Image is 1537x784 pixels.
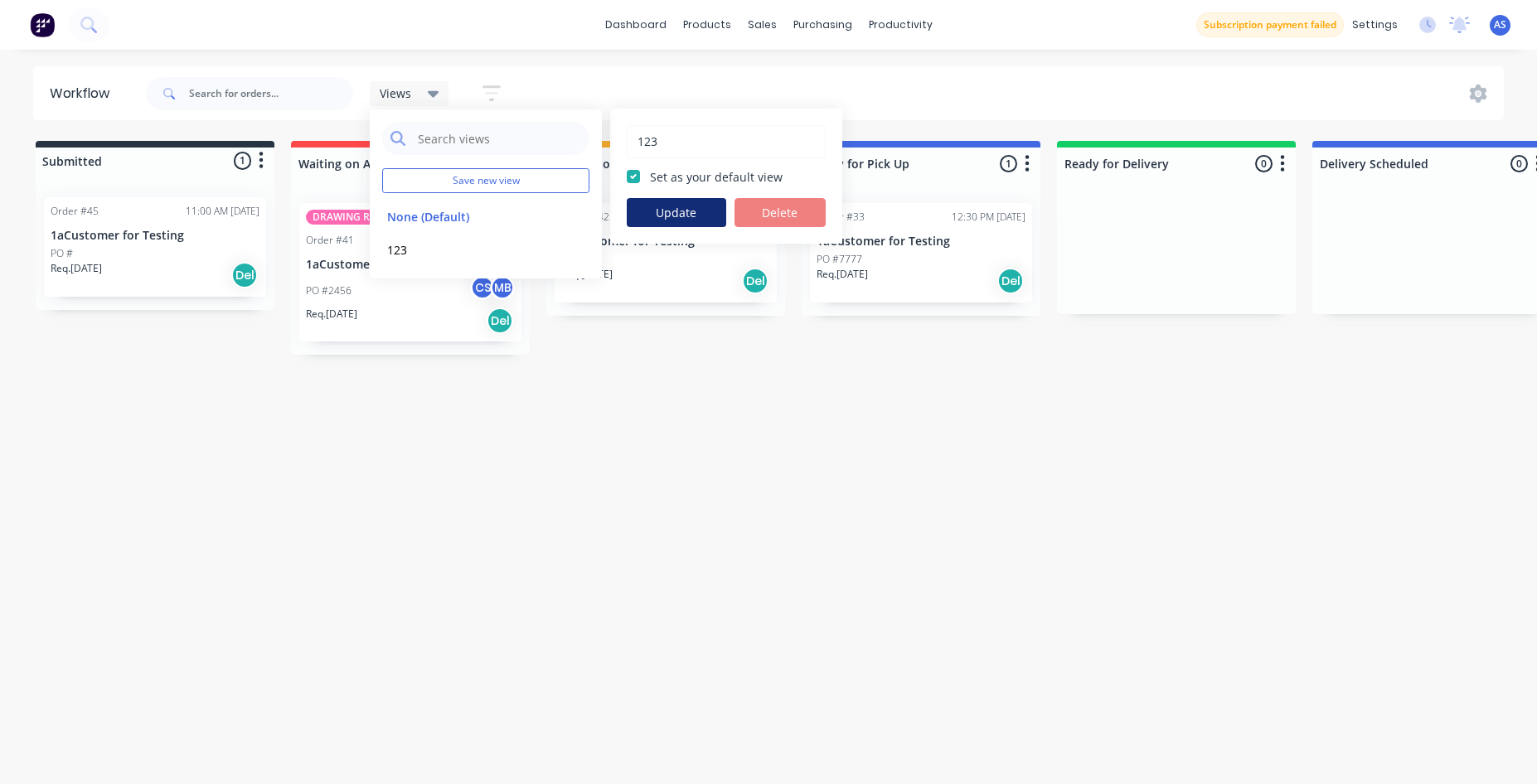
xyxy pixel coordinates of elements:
button: Subscription payment failed [1196,12,1344,37]
p: Req. [DATE] [817,267,868,282]
div: productivity [861,12,941,37]
input: Search for orders... [189,77,353,110]
div: Del [231,262,258,288]
div: Order #4204:03 PM [DATE]1aCustomer for TestingPO #Req.[DATE]Del [555,203,777,302]
span: Views [380,85,411,102]
div: Del [997,268,1024,294]
div: Del [742,268,768,294]
div: settings [1344,12,1406,37]
div: Workflow [50,84,118,104]
label: Set as your default view [650,168,783,186]
div: DRAWING REQUIREDOver RoadOrder #4104:00 PM [DATE]1aCustomer for TestingPO #2456CSMBReq.[DATE]Del [299,203,521,341]
div: Order #4511:00 AM [DATE]1aCustomer for TestingPO #Req.[DATE]Del [44,197,266,297]
p: PO # [51,246,73,261]
p: 1aCustomer for Testing [51,229,259,243]
p: 1aCustomer for Testing [561,235,770,249]
div: Del [487,307,513,334]
div: Order #3312:30 PM [DATE]1aCustomer for TestingPO #7777Req.[DATE]Del [810,203,1032,302]
p: 1aCustomer for Testing [817,235,1025,249]
div: 12:30 PM [DATE] [952,210,1025,225]
div: CS [470,275,495,300]
div: MB [490,275,515,300]
button: None (Default) [382,207,559,226]
p: PO #2456 [306,283,352,298]
div: purchasing [785,12,861,37]
button: 123 [382,240,559,259]
span: AS [1494,17,1506,32]
img: Factory [30,12,55,37]
input: Enter view name... [636,126,817,157]
div: 11:00 AM [DATE] [186,204,259,219]
button: Save new view [382,168,589,193]
div: Order #41 [306,233,354,248]
p: Req. [DATE] [306,307,357,322]
button: Delete [735,198,826,227]
div: Order #45 [51,204,99,219]
a: dashboard [597,12,675,37]
p: Req. [DATE] [51,261,102,276]
div: DRAWING REQUIRED [306,210,420,225]
button: Update [627,198,726,227]
div: products [675,12,739,37]
div: sales [739,12,785,37]
input: Search views [416,122,581,155]
p: 1aCustomer for Testing [306,258,515,272]
p: PO #7777 [817,252,862,267]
